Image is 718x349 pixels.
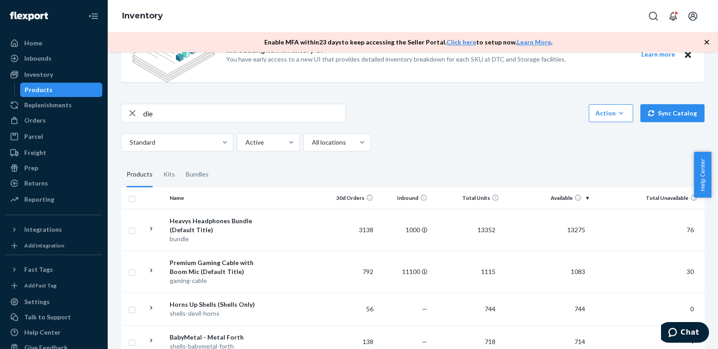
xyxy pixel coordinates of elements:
a: Add Fast Tag [5,280,102,291]
a: Freight [5,146,102,160]
a: Prep [5,161,102,175]
div: Prep [24,163,38,172]
span: 30 [683,268,697,275]
button: Open Search Box [644,7,662,25]
div: Integrations [24,225,62,234]
span: 76 [683,226,697,234]
div: Add Fast Tag [24,282,57,289]
div: Products [127,162,153,187]
button: Sync Catalog [640,104,705,122]
div: shells-devil-horns [170,309,263,318]
a: Settings [5,295,102,309]
div: Inbounds [24,54,52,63]
div: Replenishments [24,101,72,110]
th: Available [503,187,592,209]
div: Kits [163,162,175,187]
img: Flexport logo [10,12,48,21]
span: 1083 [567,268,589,275]
div: Parcel [24,132,43,141]
span: — [422,338,427,345]
a: Inventory [122,11,163,21]
input: Search inventory by name or sku [143,104,345,122]
button: Close [682,49,694,60]
input: Standard [129,138,130,147]
a: Inventory [5,67,102,82]
div: Help Center [24,328,61,337]
button: Help Center [694,152,711,198]
th: 30d Orders [323,187,377,209]
p: You have early access to a new UI that provides detailed inventory breakdown for each SKU at DTC ... [226,55,566,64]
a: Orders [5,113,102,128]
div: Heavys Headphones Bundle (Default Title) [170,216,263,234]
td: 3138 [323,209,377,251]
a: Inbounds [5,51,102,66]
button: Fast Tags [5,262,102,277]
div: Home [24,39,42,48]
td: 56 [323,292,377,325]
span: — [422,305,427,313]
a: Add Integration [5,240,102,251]
ol: breadcrumbs [115,3,170,29]
div: BabyMetal - Metal Forth [170,333,263,342]
img: new-reports-banner-icon.82668bd98b6a51aee86340f2a7b77ae3.png [132,27,215,82]
p: Enable MFA within 23 days to keep accessing the Seller Portal. to setup now. . [264,38,552,47]
div: Talk to Support [24,313,71,322]
a: Products [20,83,103,97]
a: Reporting [5,192,102,207]
div: Settings [24,297,50,306]
button: Learn more [635,49,680,60]
button: Integrations [5,222,102,237]
div: bundle [170,234,263,243]
button: Close Navigation [84,7,102,25]
button: Open account menu [684,7,702,25]
span: 744 [571,305,589,313]
div: Freight [24,148,46,157]
a: Click here [447,38,476,46]
span: 0 [687,305,697,313]
span: 13352 [474,226,499,234]
span: 718 [481,338,499,345]
button: Action [589,104,633,122]
a: Home [5,36,102,50]
iframe: Opens a widget where you can chat to one of our agents [661,322,709,345]
td: 792 [323,251,377,292]
span: 714 [571,338,589,345]
a: Returns [5,176,102,190]
div: Returns [24,179,48,188]
span: 744 [481,305,499,313]
div: Orders [24,116,46,125]
a: Learn More [517,38,551,46]
div: Products [25,85,53,94]
th: Total Unavailable [592,187,705,209]
a: Help Center [5,325,102,340]
div: Bundles [186,162,209,187]
div: Horns Up Shells (Shells Only) [170,300,263,309]
div: Inventory [24,70,53,79]
td: 11100 [377,251,431,292]
a: Replenishments [5,98,102,112]
button: Talk to Support [5,310,102,324]
div: Reporting [24,195,54,204]
span: 13275 [564,226,589,234]
input: All locations [311,138,312,147]
td: 1000 [377,209,431,251]
th: Name [166,187,267,209]
th: Inbound [377,187,431,209]
span: 1115 [477,268,499,275]
th: Total Units [431,187,503,209]
a: Parcel [5,129,102,144]
div: Premium Gaming Cable with Boom Mic (Default Title) [170,258,263,276]
div: Action [595,109,626,118]
button: Open notifications [664,7,682,25]
div: gaming-cable [170,276,263,285]
div: Fast Tags [24,265,53,274]
div: Add Integration [24,242,64,249]
span: 4 [687,338,697,345]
